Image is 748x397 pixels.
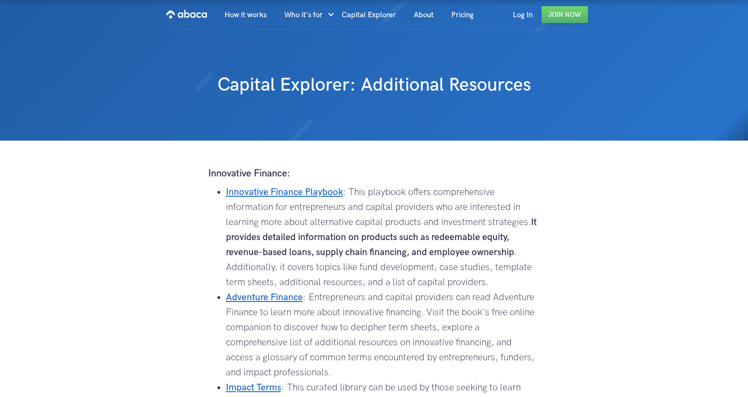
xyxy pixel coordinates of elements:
a: Impact Terms [226,382,281,393]
li: : Entrepreneurs and capital providers can read Adventure Finance to learn more about innovative f... [226,290,540,380]
img: Abaca logo [166,7,207,21]
a: Join Now [542,6,588,23]
strong: I [208,168,211,179]
a: Innovative Finance Playbook [226,187,343,198]
h1: Capital Explorer: Additional Resources [218,73,531,97]
strong: nnovative Finance: [211,168,290,179]
strong: It provides detailed information on products such as redeemable equity, revenue-based loans, supp... [226,217,537,258]
li: : This playbook offers comprehensive information for entrepreneurs and capital providers who are ... [226,185,540,290]
h3: ‍ [208,167,540,180]
a: Adventure Finance [226,292,303,303]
